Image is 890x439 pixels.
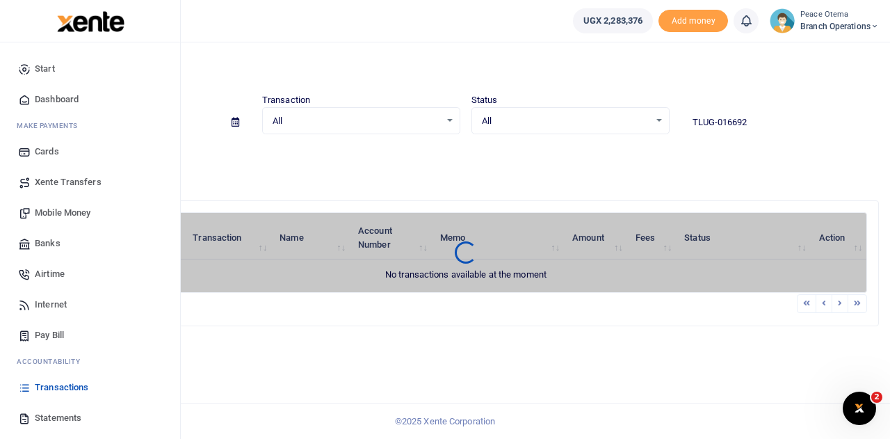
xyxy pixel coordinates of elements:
[57,11,124,32] img: logo-large
[770,8,795,33] img: profile-user
[11,403,169,433] a: Statements
[11,167,169,198] a: Xente Transfers
[658,10,728,33] span: Add money
[11,372,169,403] a: Transactions
[35,145,59,159] span: Cards
[11,84,169,115] a: Dashboard
[35,206,90,220] span: Mobile Money
[573,8,653,33] a: UGX 2,283,376
[35,328,64,342] span: Pay Bill
[11,289,169,320] a: Internet
[11,228,169,259] a: Banks
[583,14,642,28] span: UGX 2,283,376
[35,93,79,106] span: Dashboard
[658,10,728,33] li: Toup your wallet
[24,120,78,131] span: ake Payments
[35,411,81,425] span: Statements
[35,237,60,250] span: Banks
[53,60,879,75] h4: Transactions
[11,259,169,289] a: Airtime
[262,93,310,107] label: Transaction
[11,136,169,167] a: Cards
[35,298,67,312] span: Internet
[11,115,169,136] li: M
[11,54,169,84] a: Start
[681,111,879,134] input: Search
[11,320,169,351] a: Pay Bill
[35,62,55,76] span: Start
[273,114,440,128] span: All
[65,293,394,314] div: Showing 0 to 0 of 0 entries
[27,356,80,367] span: countability
[35,175,102,189] span: Xente Transfers
[56,15,124,26] a: logo-small logo-large logo-large
[770,8,879,33] a: profile-user Peace Otema Branch Operations
[482,114,649,128] span: All
[11,198,169,228] a: Mobile Money
[35,267,65,281] span: Airtime
[35,381,88,394] span: Transactions
[800,9,879,21] small: Peace Otema
[658,15,728,25] a: Add money
[871,392,882,403] span: 2
[843,392,876,425] iframe: Intercom live chat
[800,20,879,33] span: Branch Operations
[11,351,169,372] li: Ac
[471,93,498,107] label: Status
[53,151,879,166] p: Download
[567,8,658,33] li: Wallet ballance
